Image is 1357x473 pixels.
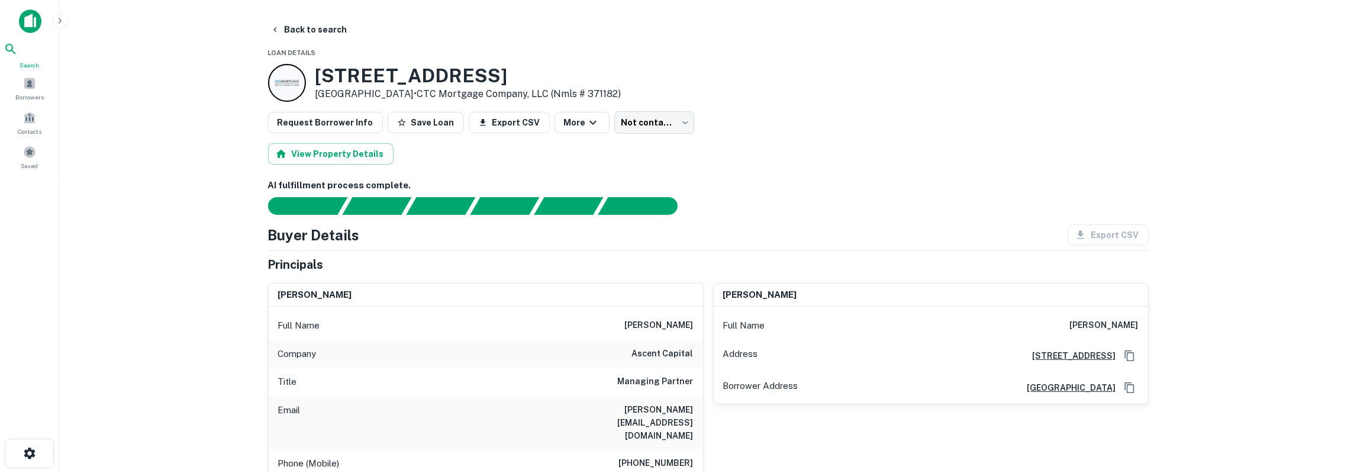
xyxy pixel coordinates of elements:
[4,141,56,173] a: Saved
[278,375,297,389] p: Title
[469,112,550,133] button: Export CSV
[723,379,798,397] p: Borrower Address
[534,197,603,215] div: Principals found, still searching for contact information. This may take time...
[723,288,797,302] h6: [PERSON_NAME]
[417,88,621,99] a: CTC Mortgage Company, LLC (nmls # 371182)
[625,318,694,333] h6: [PERSON_NAME]
[406,197,475,215] div: Documents found, AI parsing details...
[278,403,301,442] p: Email
[19,9,41,33] img: capitalize-icon.png
[278,318,320,333] p: Full Name
[4,107,56,139] a: Contacts
[278,288,352,302] h6: [PERSON_NAME]
[266,19,352,40] button: Back to search
[614,111,694,134] div: Not contacted
[268,256,324,273] h5: Principals
[268,179,1149,192] h6: AI fulfillment process complete.
[723,347,758,365] p: Address
[1023,349,1116,362] a: [STREET_ADDRESS]
[619,456,694,471] h6: [PHONE_NUMBER]
[618,375,694,389] h6: Managing Partner
[552,403,694,442] h6: [PERSON_NAME][EMAIL_ADDRESS][DOMAIN_NAME]
[4,42,56,70] a: Search
[268,224,360,246] h4: Buyer Details
[555,112,610,133] button: More
[268,143,394,165] button: View Property Details
[4,60,56,70] span: Search
[723,318,765,333] p: Full Name
[268,49,316,56] span: Loan Details
[18,127,41,136] span: Contacts
[598,197,692,215] div: AI fulfillment process complete.
[388,112,464,133] button: Save Loan
[278,347,317,361] p: Company
[254,197,343,215] div: Sending borrower request to AI...
[1018,381,1116,394] a: [GEOGRAPHIC_DATA]
[1298,378,1357,435] iframe: Chat Widget
[15,92,44,102] span: Borrowers
[1121,379,1139,397] button: Copy Address
[632,347,694,361] h6: ascent capital
[4,72,56,104] a: Borrowers
[1121,347,1139,365] button: Copy Address
[342,197,411,215] div: Your request is received and processing...
[470,197,539,215] div: Principals found, AI now looking for contact information...
[21,161,38,170] span: Saved
[315,87,621,101] p: [GEOGRAPHIC_DATA] •
[1070,318,1139,333] h6: [PERSON_NAME]
[278,456,340,471] p: Phone (Mobile)
[315,65,621,87] h3: [STREET_ADDRESS]
[268,112,383,133] button: Request Borrower Info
